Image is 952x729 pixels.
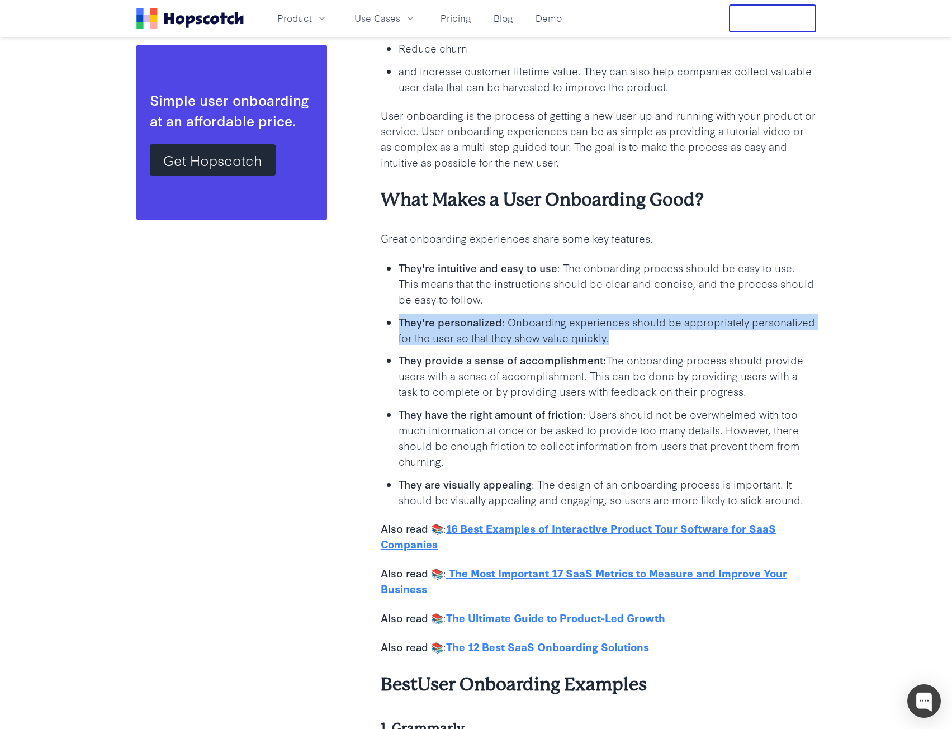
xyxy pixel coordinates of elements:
[381,565,787,596] a: The Most Important 17 SaaS Metrics to Measure and Improve Your Business
[399,476,816,508] p: : The design of an onboarding process is important. It should be visually appealing and engaging,...
[381,610,443,625] b: Also read 📚
[446,610,665,625] a: The Ultimate Guide to Product-Led Growth
[399,260,557,275] b: They're intuitive and easy to use
[381,520,776,551] a: 16 Best Examples of Interactive Product Tour Software for SaaS Companies
[399,476,532,491] b: They are visually appealing
[381,639,443,654] b: Also read 📚
[381,565,816,597] p: :
[381,188,816,212] h3: What Makes a User Onboarding Good?
[348,9,423,27] button: Use Cases
[381,230,816,246] p: Great onboarding experiences share some key features.
[729,4,816,32] button: Free Trial
[531,9,566,27] a: Demo
[381,565,443,580] b: Also read 📚
[381,610,816,626] p: :
[489,9,518,27] a: Blog
[150,144,276,176] a: Get Hopscotch
[381,673,816,697] h3: Best
[399,314,502,329] b: They're personalized
[354,11,400,25] span: Use Cases
[399,406,816,469] p: : Users should not be overwhelmed with too much information at once or be asked to provide too ma...
[446,639,649,654] a: The 12 Best SaaS Onboarding Solutions
[399,63,816,94] p: and increase customer lifetime value. They can also help companies collect valuable user data tha...
[399,260,816,307] p: : The onboarding process should be easy to use. This means that the instructions should be clear ...
[381,520,816,552] p: :
[271,9,334,27] button: Product
[150,89,314,131] div: Simple user onboarding at an affordable price.
[399,406,583,422] b: They have the right amount of friction
[399,314,816,345] p: : Onboarding experiences should be appropriately personalized for the user so that they show valu...
[136,8,244,29] a: Home
[418,674,647,695] b: User Onboarding Examples
[399,352,606,367] b: They provide a sense of accomplishment:
[436,9,476,27] a: Pricing
[399,40,816,56] p: Reduce churn
[381,520,443,536] b: Also read 📚
[399,352,816,399] p: The onboarding process should provide users with a sense of accomplishment. This can be done by p...
[381,639,816,655] p: :
[277,11,312,25] span: Product
[381,107,816,170] p: User onboarding is the process of getting a new user up and running with your product or service....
